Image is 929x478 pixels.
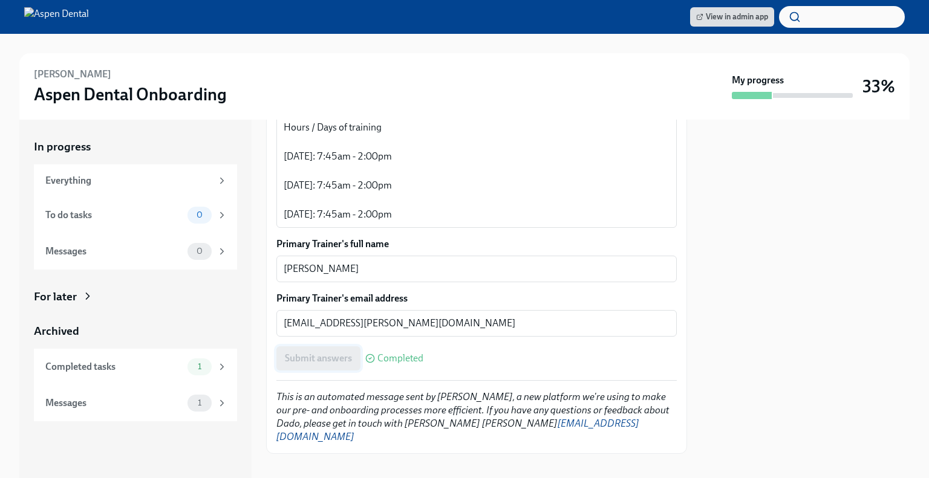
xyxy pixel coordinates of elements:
a: Archived [34,323,237,339]
em: This is an automated message sent by [PERSON_NAME], a new platform we're using to make our pre- a... [276,391,670,442]
div: Completed tasks [45,360,183,373]
textarea: Hours / Days of training [DATE]: 7:45am - 2:00pm [DATE]: 7:45am - 2:00pm [DATE]: 7:45am - 2:00pm [284,120,670,222]
h3: Aspen Dental Onboarding [34,83,227,105]
a: To do tasks0 [34,197,237,233]
span: Completed [377,354,423,363]
div: Everything [45,174,212,187]
h6: [PERSON_NAME] [34,68,111,81]
div: For later [34,289,77,305]
span: 0 [189,210,210,219]
span: 1 [191,398,209,407]
img: Aspen Dental [24,7,89,27]
h3: 33% [862,76,895,97]
div: Messages [45,245,183,258]
strong: My progress [732,74,784,87]
textarea: [EMAIL_ADDRESS][PERSON_NAME][DOMAIN_NAME] [284,316,670,331]
textarea: [PERSON_NAME] [284,262,670,276]
a: Everything [34,164,237,197]
a: View in admin app [690,7,774,27]
span: 1 [191,362,209,371]
label: Primary Trainer's full name [276,237,677,251]
div: Messages [45,396,183,410]
span: 0 [189,247,210,256]
a: Messages0 [34,233,237,270]
a: For later [34,289,237,305]
span: View in admin app [696,11,768,23]
a: Messages1 [34,385,237,421]
a: Completed tasks1 [34,349,237,385]
label: Primary Trainer's email address [276,292,677,305]
div: To do tasks [45,208,183,222]
a: In progress [34,139,237,155]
